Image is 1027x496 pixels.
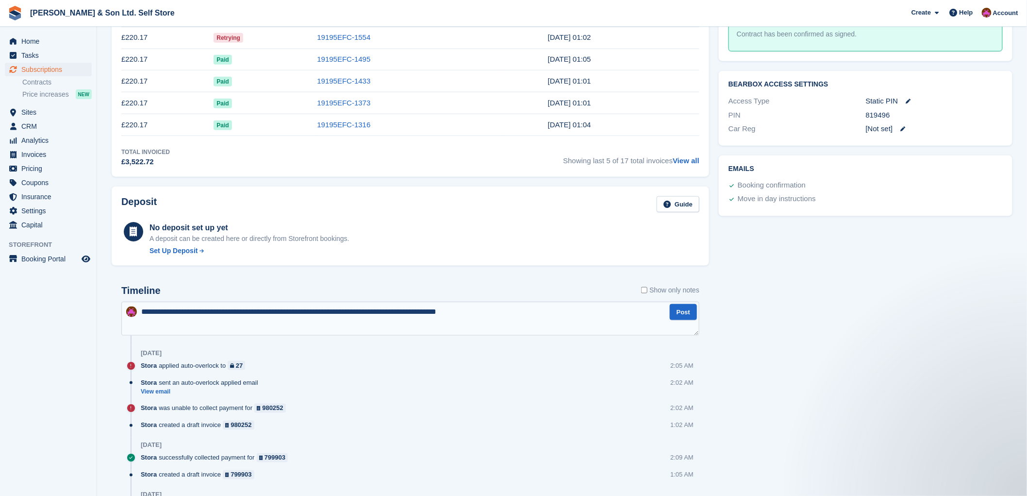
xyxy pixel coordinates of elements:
time: 2025-08-03 00:01:24 UTC [548,77,591,85]
span: Insurance [21,190,80,204]
span: Invoices [21,148,80,161]
h2: Timeline [121,285,161,296]
div: £3,522.72 [121,156,170,168]
h2: BearBox Access Settings [729,81,1003,88]
img: Kate Standish [982,8,992,17]
a: menu [5,176,92,189]
label: Show only notes [641,285,699,295]
time: 2025-09-03 00:05:09 UTC [548,55,591,63]
a: Contracts [22,78,92,87]
div: NEW [76,89,92,99]
span: Help [960,8,973,17]
span: Price increases [22,90,69,99]
a: menu [5,252,92,266]
img: Kate Standish [126,307,137,317]
div: 2:05 AM [670,361,694,370]
span: Capital [21,218,80,232]
span: Paid [214,55,232,65]
time: 2025-07-03 00:01:04 UTC [548,99,591,107]
div: 980252 [262,404,283,413]
a: menu [5,63,92,76]
a: 19195EFC-1316 [317,120,370,129]
span: Stora [141,404,157,413]
a: 980252 [223,421,254,430]
span: Home [21,34,80,48]
div: [DATE] [141,442,162,449]
div: created a draft invoice [141,421,259,430]
div: applied auto-overlock to [141,361,250,370]
a: Preview store [80,253,92,265]
span: Create [911,8,931,17]
div: Total Invoiced [121,148,170,156]
a: menu [5,148,92,161]
span: Stora [141,378,157,387]
a: 19195EFC-1554 [317,33,370,41]
div: Booking confirmation [738,180,806,191]
div: 799903 [231,470,251,479]
div: 2:02 AM [670,404,694,413]
span: Account [993,8,1018,18]
span: Tasks [21,49,80,62]
div: sent an auto-overlock applied email [141,378,263,387]
h2: Deposit [121,196,157,212]
img: stora-icon-8386f47178a22dfd0bd8f6a31ec36ba5ce8667c1dd55bd0f319d3a0aa187defe.svg [8,6,22,20]
span: Sites [21,105,80,119]
div: 1:02 AM [670,421,694,430]
span: Paid [214,99,232,108]
a: 799903 [257,453,288,462]
div: 819496 [866,110,1003,121]
span: Paid [214,120,232,130]
a: menu [5,204,92,218]
div: No deposit set up yet [149,222,349,234]
time: 2025-10-03 00:02:21 UTC [548,33,591,41]
div: PIN [729,110,866,121]
div: created a draft invoice [141,470,259,479]
div: 2:02 AM [670,378,694,387]
span: Pricing [21,162,80,175]
a: menu [5,134,92,147]
a: View email [141,388,263,396]
a: menu [5,162,92,175]
span: Stora [141,453,157,462]
div: 27 [236,361,243,370]
td: £220.17 [121,92,214,114]
span: Storefront [9,240,97,250]
span: Settings [21,204,80,218]
div: was unable to collect payment for [141,404,291,413]
a: [PERSON_NAME] & Son Ltd. Self Store [26,5,179,21]
span: CRM [21,120,80,133]
span: Subscriptions [21,63,80,76]
div: Static PIN [866,96,1003,107]
a: 27 [228,361,245,370]
div: [DATE] [141,349,162,357]
a: menu [5,49,92,62]
span: Retrying [214,33,243,43]
a: Set Up Deposit [149,246,349,256]
a: 980252 [254,404,286,413]
a: menu [5,190,92,204]
span: Showing last 5 of 17 total invoices [563,148,699,168]
a: 19195EFC-1495 [317,55,370,63]
td: £220.17 [121,49,214,70]
button: Post [670,304,697,320]
td: £220.17 [121,27,214,49]
a: menu [5,34,92,48]
div: Set Up Deposit [149,246,198,256]
div: Car Reg [729,123,866,135]
h2: Emails [729,165,1003,173]
a: Price increases NEW [22,89,92,100]
span: Coupons [21,176,80,189]
td: £220.17 [121,70,214,92]
div: [Not set] [866,123,1003,135]
a: 19195EFC-1373 [317,99,370,107]
div: Contract has been confirmed as signed. [737,29,994,39]
a: 19195EFC-1433 [317,77,370,85]
a: Guide [657,196,699,212]
a: menu [5,218,92,232]
div: 2:09 AM [670,453,694,462]
p: A deposit can be created here or directly from Storefront bookings. [149,234,349,244]
td: £220.17 [121,114,214,136]
input: Show only notes [641,285,647,295]
div: 980252 [231,421,251,430]
div: 1:05 AM [670,470,694,479]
